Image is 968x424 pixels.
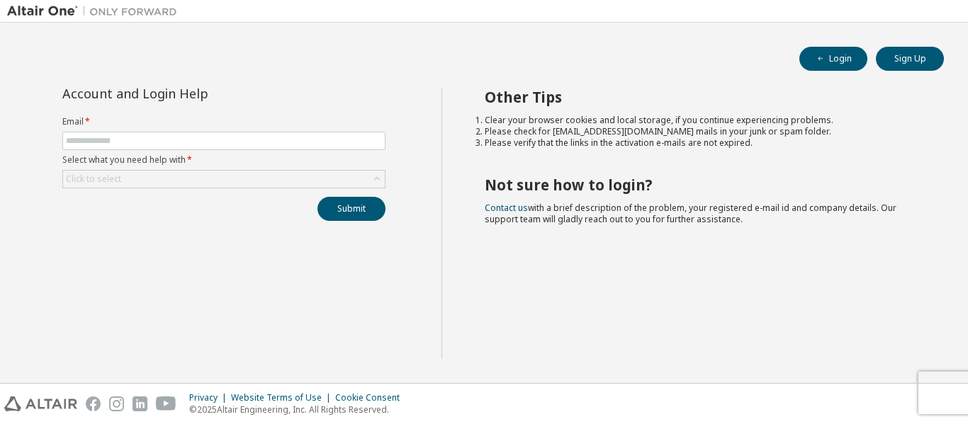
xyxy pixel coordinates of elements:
[62,116,385,127] label: Email
[63,171,385,188] div: Click to select
[231,392,335,403] div: Website Terms of Use
[62,154,385,166] label: Select what you need help with
[156,396,176,411] img: youtube.svg
[109,396,124,411] img: instagram.svg
[485,202,528,214] a: Contact us
[799,47,867,71] button: Login
[485,137,919,149] li: Please verify that the links in the activation e-mails are not expired.
[485,176,919,194] h2: Not sure how to login?
[485,126,919,137] li: Please check for [EMAIL_ADDRESS][DOMAIN_NAME] mails in your junk or spam folder.
[335,392,408,403] div: Cookie Consent
[66,173,121,185] div: Click to select
[189,403,408,416] p: © 2025 Altair Engineering, Inc. All Rights Reserved.
[876,47,944,71] button: Sign Up
[485,115,919,126] li: Clear your browser cookies and local storage, if you continue experiencing problems.
[189,392,231,403] div: Privacy
[4,396,77,411] img: altair_logo.svg
[133,396,147,411] img: linkedin.svg
[317,197,385,221] button: Submit
[7,4,184,18] img: Altair One
[485,88,919,106] h2: Other Tips
[86,396,101,411] img: facebook.svg
[62,88,321,99] div: Account and Login Help
[485,202,896,225] span: with a brief description of the problem, your registered e-mail id and company details. Our suppo...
